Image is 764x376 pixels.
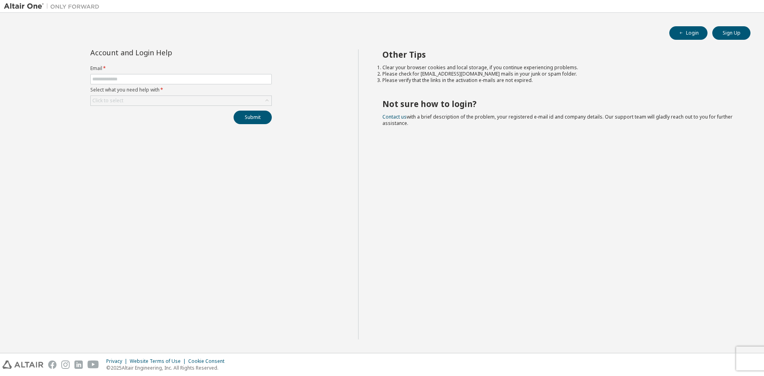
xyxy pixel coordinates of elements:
div: Cookie Consent [188,358,229,364]
li: Please verify that the links in the activation e-mails are not expired. [382,77,737,84]
p: © 2025 Altair Engineering, Inc. All Rights Reserved. [106,364,229,371]
img: altair_logo.svg [2,360,43,369]
a: Contact us [382,113,407,120]
button: Login [669,26,707,40]
h2: Not sure how to login? [382,99,737,109]
div: Click to select [91,96,271,105]
div: Account and Login Help [90,49,236,56]
img: linkedin.svg [74,360,83,369]
div: Privacy [106,358,130,364]
li: Clear your browser cookies and local storage, if you continue experiencing problems. [382,64,737,71]
h2: Other Tips [382,49,737,60]
label: Email [90,65,272,72]
button: Sign Up [712,26,750,40]
img: youtube.svg [88,360,99,369]
button: Submit [234,111,272,124]
li: Please check for [EMAIL_ADDRESS][DOMAIN_NAME] mails in your junk or spam folder. [382,71,737,77]
img: Altair One [4,2,103,10]
img: instagram.svg [61,360,70,369]
label: Select what you need help with [90,87,272,93]
span: with a brief description of the problem, your registered e-mail id and company details. Our suppo... [382,113,733,127]
div: Click to select [92,97,123,104]
div: Website Terms of Use [130,358,188,364]
img: facebook.svg [48,360,57,369]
